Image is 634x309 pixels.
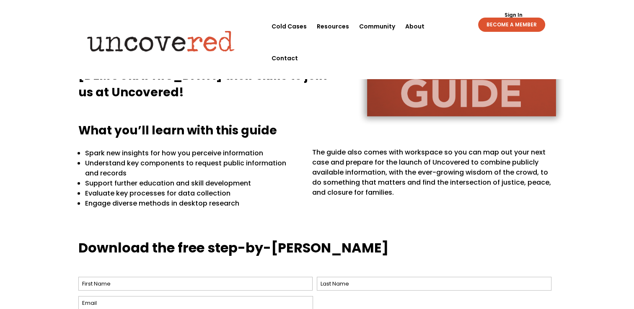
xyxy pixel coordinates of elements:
a: About [405,10,424,42]
p: Support further education and skill development [85,178,300,188]
a: Community [359,10,395,42]
input: First Name [78,277,313,291]
input: Last Name [317,277,551,291]
a: Resources [317,10,349,42]
span: The guide also comes with workspace so you can map out your next case and prepare for the launch ... [312,147,551,197]
a: Contact [272,42,298,74]
a: Sign In [499,13,527,18]
h4: What you’ll learn with this guide [78,122,556,143]
h3: Download the free step-by-[PERSON_NAME] [78,239,556,262]
p: Evaluate key processes for data collection [85,188,300,198]
p: Understand key components to request public information and records [85,158,300,178]
a: BECOME A MEMBER [478,18,545,32]
p: Spark new insights for how you perceive information [85,148,300,158]
img: Uncovered logo [80,25,241,57]
a: Cold Cases [272,10,307,42]
p: Engage diverse methods in desktop research [85,198,300,209]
